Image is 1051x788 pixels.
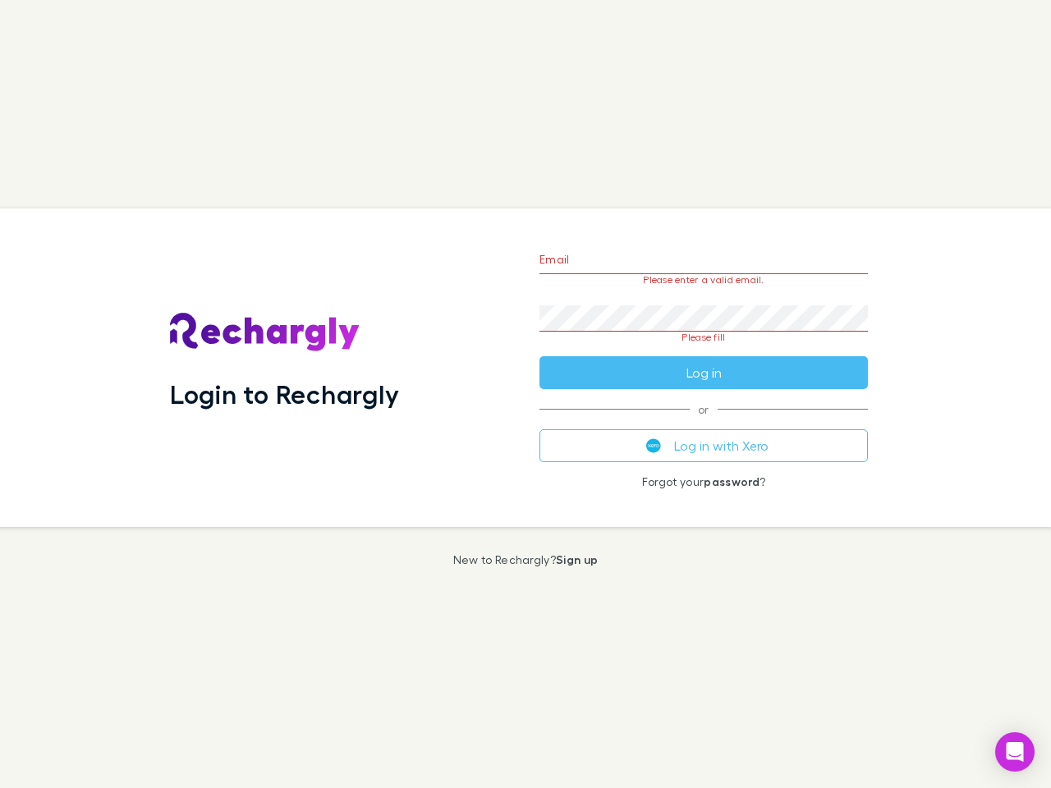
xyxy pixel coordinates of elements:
a: password [704,474,760,488]
p: New to Rechargly? [453,553,599,566]
img: Xero's logo [646,438,661,453]
a: Sign up [556,552,598,566]
div: Open Intercom Messenger [995,732,1035,772]
p: Forgot your ? [539,475,868,488]
p: Please fill [539,332,868,343]
h1: Login to Rechargly [170,378,399,410]
img: Rechargly's Logo [170,313,360,352]
p: Please enter a valid email. [539,274,868,286]
span: or [539,409,868,410]
button: Log in with Xero [539,429,868,462]
button: Log in [539,356,868,389]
